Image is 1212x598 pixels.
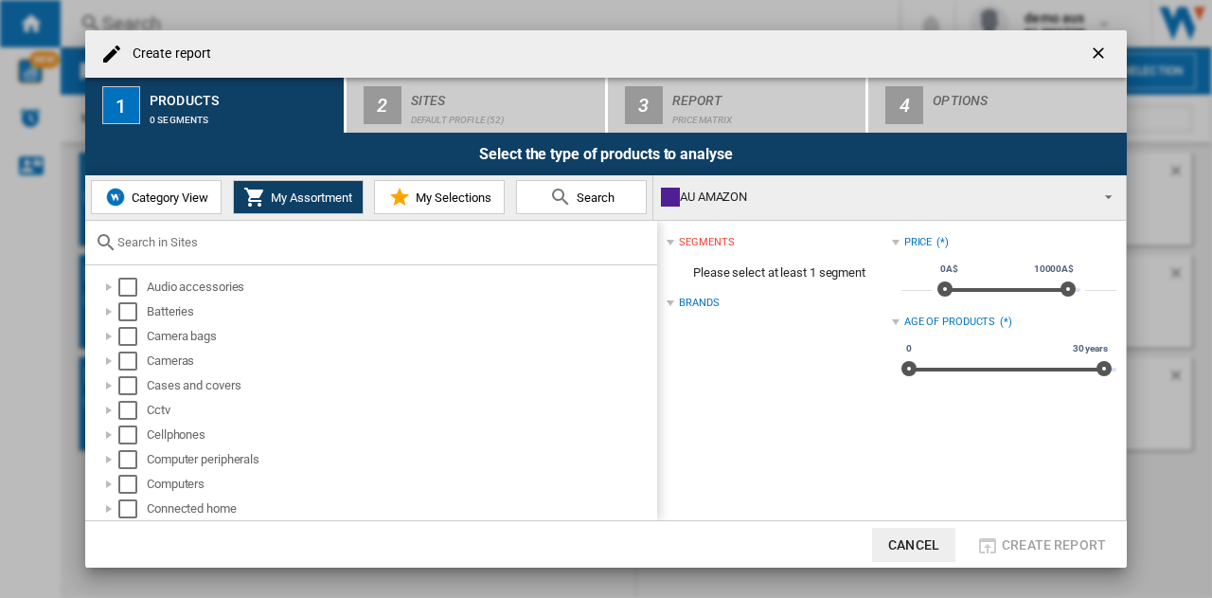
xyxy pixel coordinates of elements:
div: Price [904,235,933,250]
span: Please select at least 1 segment [667,255,891,291]
md-checkbox: Select [118,376,147,395]
md-checkbox: Select [118,352,147,371]
button: 1 Products 0 segments [85,78,346,133]
div: 1 [102,86,140,124]
md-checkbox: Select [118,499,147,518]
div: Computers [147,475,654,494]
h4: Create report [123,45,211,63]
button: Cancel [872,528,955,562]
span: Create report [1002,537,1106,553]
div: Batteries [147,302,654,321]
button: Create report [971,528,1112,562]
md-checkbox: Select [118,327,147,346]
div: Default profile (52) [411,105,597,125]
div: Brands [679,296,719,311]
div: AU AMAZON [661,184,1088,210]
div: Report [672,85,859,105]
div: Select the type of products to analyse [85,133,1127,175]
md-checkbox: Select [118,426,147,444]
div: Camera bags [147,327,654,346]
span: Category View [127,190,208,205]
div: Connected home [147,499,654,518]
div: Audio accessories [147,278,654,297]
md-checkbox: Select [118,401,147,420]
md-checkbox: Select [118,278,147,297]
md-checkbox: Select [118,450,147,469]
div: Cellphones [147,426,654,444]
img: wiser-icon-blue.png [104,186,127,208]
div: Sites [411,85,597,105]
span: 0A$ [937,262,961,277]
div: Products [150,85,336,105]
div: Options [933,85,1119,105]
div: Price Matrix [672,105,859,125]
div: Cctv [147,401,654,420]
div: Computer peripherals [147,450,654,469]
ng-md-icon: getI18NText('BUTTONS.CLOSE_DIALOG') [1089,44,1112,66]
span: Search [572,190,615,205]
span: 0 [903,341,915,356]
button: My Assortment [233,180,364,214]
div: segments [679,235,734,250]
div: Age of products [904,315,996,330]
div: Cases and covers [147,376,654,395]
div: 4 [885,86,923,124]
div: 3 [625,86,663,124]
div: 0 segments [150,105,336,125]
button: getI18NText('BUTTONS.CLOSE_DIALOG') [1081,35,1119,73]
div: Cameras [147,352,654,371]
span: My Assortment [266,190,352,205]
button: My Selections [374,180,505,214]
span: My Selections [411,190,491,205]
button: 2 Sites Default profile (52) [347,78,607,133]
button: Category View [91,180,222,214]
div: 2 [364,86,401,124]
button: Search [516,180,647,214]
span: 30 years [1070,341,1111,356]
md-checkbox: Select [118,475,147,494]
button: 4 Options [868,78,1127,133]
input: Search in Sites [117,235,648,249]
md-checkbox: Select [118,302,147,321]
span: 10000A$ [1031,262,1077,277]
button: 3 Report Price Matrix [608,78,868,133]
